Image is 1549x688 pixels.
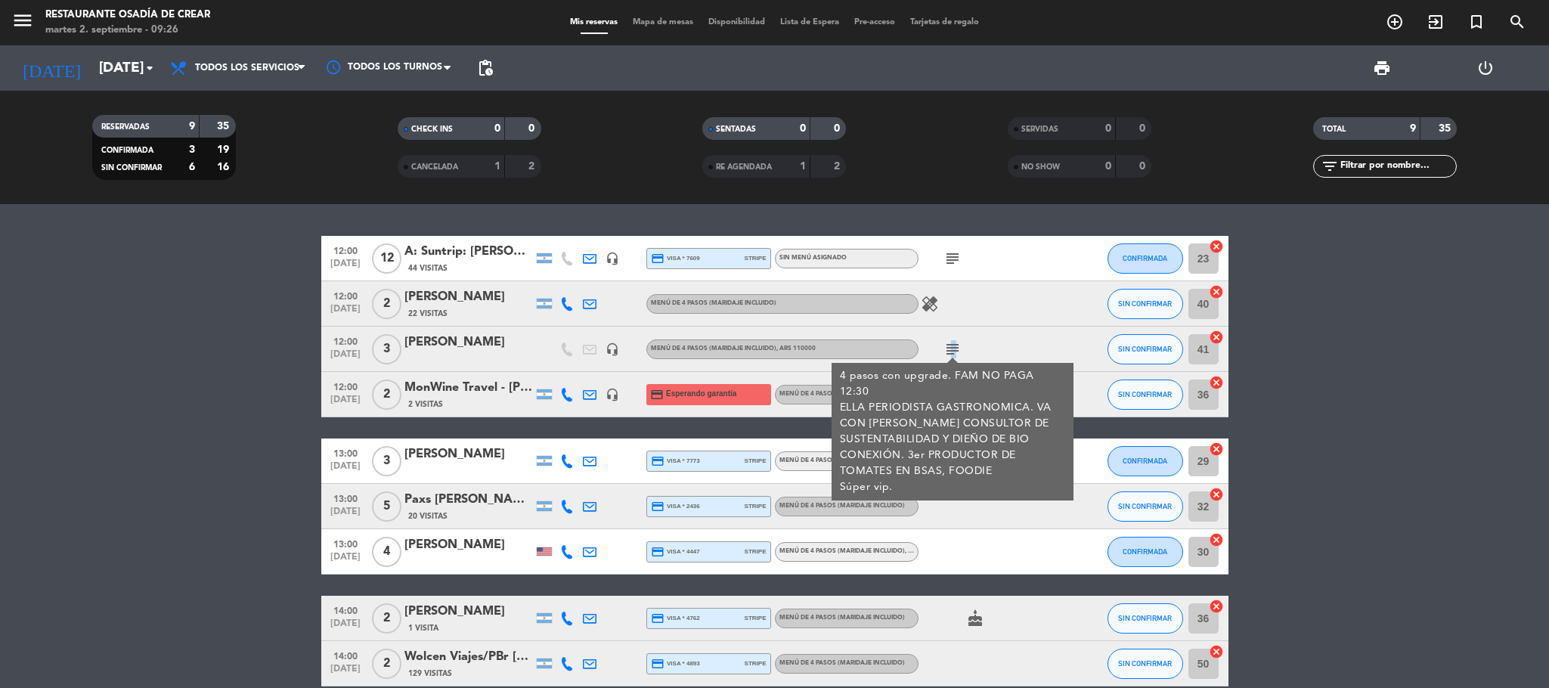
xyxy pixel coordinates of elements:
i: search [1508,13,1526,31]
span: [DATE] [327,461,364,479]
span: Lista de Espera [773,18,847,26]
div: [PERSON_NAME] [404,535,533,555]
span: [DATE] [327,395,364,412]
span: Pre-acceso [847,18,903,26]
span: visa * 4893 [651,657,700,671]
i: headset_mic [606,342,619,356]
span: visa * 2436 [651,500,700,513]
span: SIN CONFIRMAR [1118,614,1172,622]
span: Esperando garantía [666,388,736,400]
div: Paxs [PERSON_NAME] x 05 - AGENCIA TASTIC TRAVEL [404,490,533,510]
i: power_settings_new [1476,59,1495,77]
span: Sin menú asignado [779,255,847,261]
div: martes 2. septiembre - 09:26 [45,23,210,38]
span: 4 [372,537,401,567]
div: Wolcen Viajes/PBr [PERSON_NAME] [404,647,533,667]
span: SIN CONFIRMAR [1118,659,1172,668]
span: Todos los servicios [195,63,299,73]
div: Restaurante Osadía de Crear [45,8,210,23]
i: healing [921,295,939,313]
i: arrow_drop_down [141,59,159,77]
i: cancel [1209,284,1224,299]
strong: 0 [494,123,500,134]
i: turned_in_not [1467,13,1485,31]
i: cancel [1209,330,1224,345]
input: Filtrar por nombre... [1339,158,1456,175]
i: credit_card [651,252,665,265]
div: MonWine Travel - [PERSON_NAME] [404,378,533,398]
i: cancel [1209,487,1224,502]
span: 12:00 [327,241,364,259]
strong: 9 [189,121,195,132]
span: [DATE] [327,664,364,681]
i: cake [966,609,984,628]
span: SIN CONFIRMAR [1118,502,1172,510]
span: SERVIDAS [1021,126,1058,133]
span: TOTAL [1322,126,1346,133]
div: 4 pasos con upgrade. FAM NO PAGA 12:30 ELLA PERIODISTA GASTRONOMICA. VA CON [PERSON_NAME] CONSULT... [839,368,1065,495]
span: 13:00 [327,444,364,461]
span: Mapa de mesas [625,18,701,26]
div: [PERSON_NAME] [404,333,533,352]
strong: 6 [189,162,195,172]
i: headset_mic [606,252,619,265]
span: SIN CONFIRMAR [1118,299,1172,308]
span: 2 [372,380,401,410]
strong: 0 [1105,161,1111,172]
i: cancel [1209,532,1224,547]
i: credit_card [651,545,665,559]
span: visa * 7773 [651,454,700,468]
button: CONFIRMADA [1108,446,1183,476]
span: visa * 4762 [651,612,700,625]
span: [DATE] [327,552,364,569]
span: 12:00 [327,332,364,349]
div: [PERSON_NAME] [404,602,533,621]
div: LOG OUT [1434,45,1538,91]
strong: 9 [1410,123,1416,134]
i: cancel [1209,375,1224,390]
button: SIN CONFIRMAR [1108,334,1183,364]
span: stripe [745,547,767,556]
span: 14:00 [327,646,364,664]
span: 2 [372,649,401,679]
i: subject [943,340,962,358]
i: credit_card [651,657,665,671]
span: [DATE] [327,304,364,321]
span: print [1373,59,1391,77]
i: [DATE] [11,51,91,85]
span: Tarjetas de regalo [903,18,987,26]
button: CONFIRMADA [1108,243,1183,274]
span: MENÚ DE 4 PASOS (Maridaje incluido) [651,346,816,352]
strong: 0 [1139,161,1148,172]
strong: 2 [834,161,843,172]
button: SIN CONFIRMAR [1108,380,1183,410]
i: menu [11,9,34,32]
span: 22 Visitas [408,308,448,320]
i: exit_to_app [1427,13,1445,31]
span: SIN CONFIRMAR [1118,390,1172,398]
div: [PERSON_NAME] [404,287,533,307]
span: CHECK INS [411,126,453,133]
span: CONFIRMADA [1123,457,1167,465]
span: visa * 7609 [651,252,700,265]
strong: 35 [217,121,232,132]
span: pending_actions [476,59,494,77]
span: CANCELADA [411,163,458,171]
span: 1 Visita [408,622,438,634]
span: MENÚ DE 4 PASOS (Maridaje incluido) [651,300,776,306]
span: visa * 4447 [651,545,700,559]
span: 44 Visitas [408,262,448,274]
span: Disponibilidad [701,18,773,26]
span: CONFIRMADA [1123,254,1167,262]
span: , ARS 110000 [905,548,944,554]
strong: 0 [1105,123,1111,134]
i: credit_card [651,454,665,468]
strong: 0 [1139,123,1148,134]
strong: 1 [494,161,500,172]
div: [PERSON_NAME] [404,445,533,464]
span: CONFIRMADA [1123,547,1167,556]
i: cancel [1209,644,1224,659]
strong: 16 [217,162,232,172]
span: Mis reservas [562,18,625,26]
strong: 0 [834,123,843,134]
